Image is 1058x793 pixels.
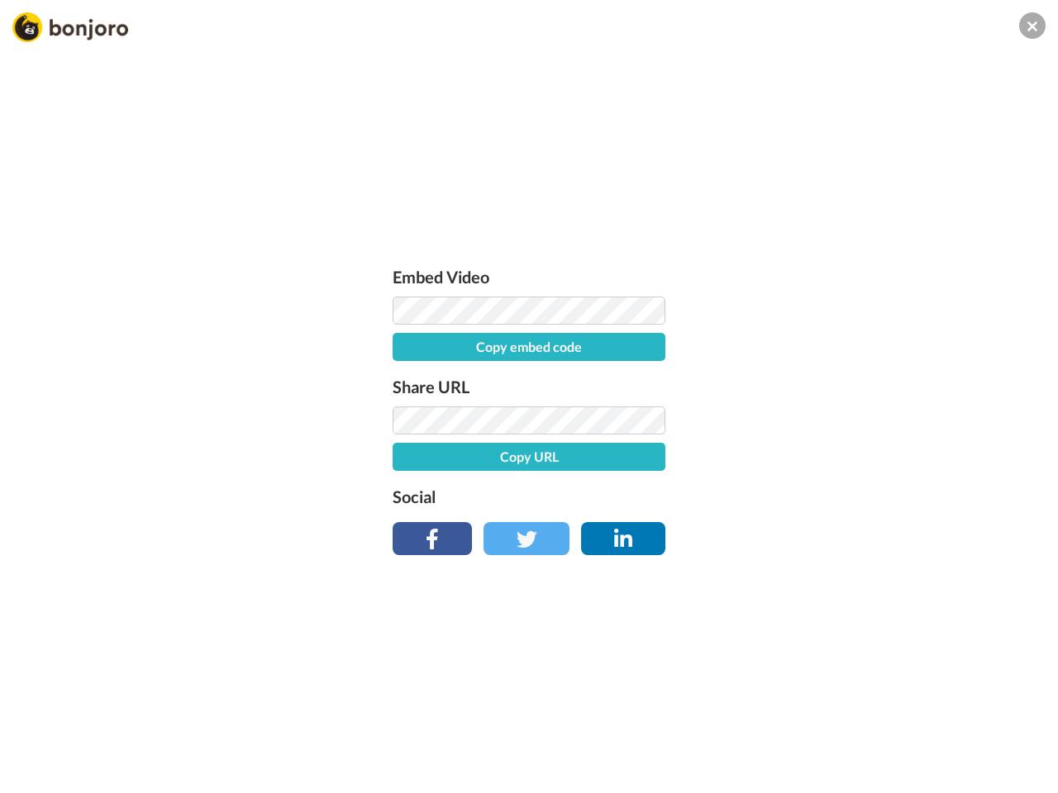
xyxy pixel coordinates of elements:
[12,12,128,42] img: Bonjoro Logo
[393,373,665,400] label: Share URL
[393,443,665,471] button: Copy URL
[393,264,665,290] label: Embed Video
[393,333,665,361] button: Copy embed code
[393,483,665,510] label: Social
